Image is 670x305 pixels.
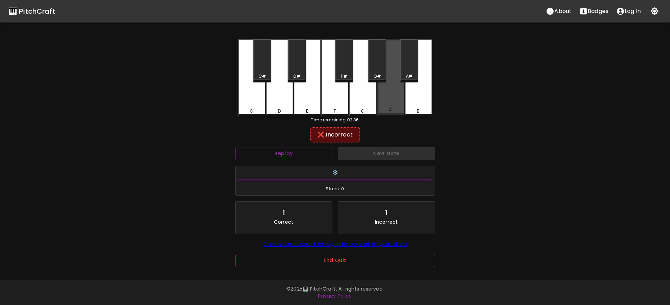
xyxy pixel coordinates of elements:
[389,107,392,113] div: A
[554,7,572,15] p: About
[263,240,407,248] a: Create an account or log in to save all of your stats
[314,131,357,139] div: ❌ Incorrect
[238,169,432,177] h6: ❄️
[278,108,281,114] div: D
[274,218,293,225] p: Correct
[133,285,538,292] p: © 2025 🎹 PitchCraft. All rights reserved.
[318,292,352,299] a: Privacy Policy
[575,4,612,18] button: Stats
[8,6,55,17] a: 🎹 PitchCraft
[542,4,575,18] button: About
[341,73,347,80] div: F#
[612,4,645,18] button: account of current user
[235,254,435,267] button: End Quiz
[235,147,332,160] button: Replay
[238,185,432,192] span: Streak: 0
[361,108,364,114] div: G
[375,218,398,225] p: Incorrect
[250,108,253,114] div: C
[406,73,413,80] div: A#
[306,108,308,114] div: E
[385,207,388,218] div: 1
[374,73,381,80] div: G#
[293,73,300,80] div: D#
[259,73,266,80] div: C#
[282,207,285,218] div: 1
[238,117,432,123] div: Time remaining: 02:36
[334,108,336,114] div: F
[625,7,641,15] p: Log In
[588,7,608,15] p: Badges
[417,108,420,114] div: B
